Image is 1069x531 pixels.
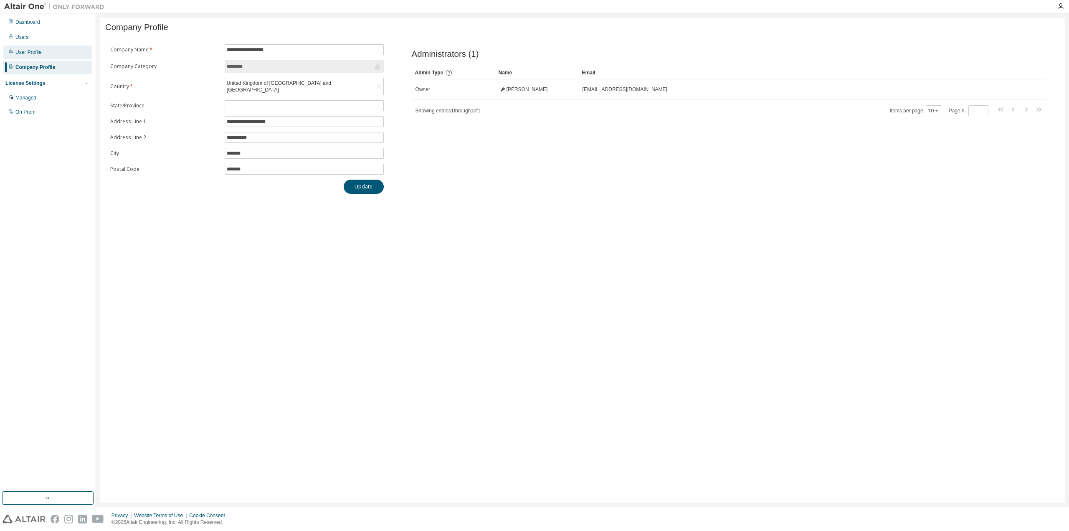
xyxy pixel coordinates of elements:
div: On Prem [15,109,35,115]
span: Administrators (1) [412,49,479,59]
span: Showing entries 1 through 1 of 1 [415,108,481,114]
span: Items per page [890,105,941,116]
img: facebook.svg [51,515,59,523]
label: Postal Code [110,166,220,173]
label: Company Name [110,46,220,53]
div: Users [15,34,28,41]
span: Page n. [949,105,988,116]
div: Privacy [111,512,134,519]
label: Company Category [110,63,220,70]
label: Address Line 1 [110,118,220,125]
div: Website Terms of Use [134,512,189,519]
div: United Kingdom of [GEOGRAPHIC_DATA] and [GEOGRAPHIC_DATA] [225,78,383,95]
span: Company Profile [105,23,168,32]
img: altair_logo.svg [3,515,46,523]
div: License Settings [5,80,45,86]
div: Dashboard [15,19,40,25]
img: linkedin.svg [78,515,87,523]
label: Address Line 2 [110,134,220,141]
span: [EMAIL_ADDRESS][DOMAIN_NAME] [583,86,667,93]
span: Admin Type [415,70,443,76]
img: youtube.svg [92,515,104,523]
div: United Kingdom of [GEOGRAPHIC_DATA] and [GEOGRAPHIC_DATA] [225,79,374,94]
p: © 2025 Altair Engineering, Inc. All Rights Reserved. [111,519,230,526]
label: City [110,150,220,157]
div: Managed [15,94,36,101]
div: Name [499,66,575,79]
div: Cookie Consent [189,512,230,519]
div: User Profile [15,49,42,56]
button: 10 [928,107,939,114]
img: Altair One [4,3,109,11]
span: [PERSON_NAME] [507,86,548,93]
button: Update [344,180,384,194]
div: Email [582,66,1024,79]
label: State/Province [110,102,220,109]
div: Company Profile [15,64,55,71]
img: instagram.svg [64,515,73,523]
label: Country [110,83,220,90]
span: Owner [415,86,430,93]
